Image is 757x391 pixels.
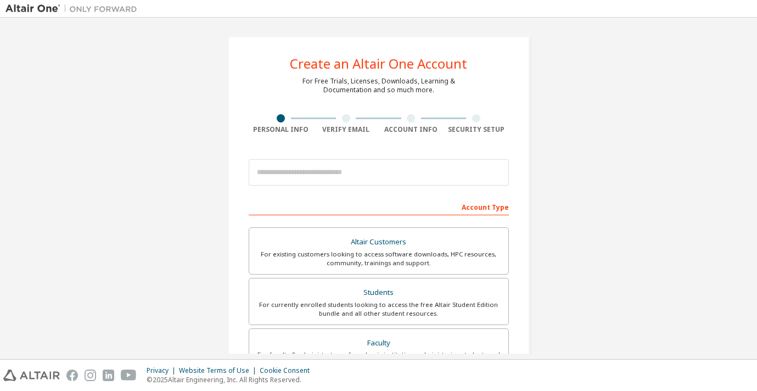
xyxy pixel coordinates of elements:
img: linkedin.svg [103,370,114,381]
div: Security Setup [444,125,509,134]
div: For existing customers looking to access software downloads, HPC resources, community, trainings ... [256,250,502,267]
div: Privacy [147,366,179,375]
div: For Free Trials, Licenses, Downloads, Learning & Documentation and so much more. [302,77,455,94]
div: Altair Customers [256,234,502,250]
p: © 2025 Altair Engineering, Inc. All Rights Reserved. [147,375,316,384]
div: Faculty [256,336,502,351]
img: Altair One [5,3,143,14]
img: youtube.svg [121,370,137,381]
img: altair_logo.svg [3,370,60,381]
img: instagram.svg [85,370,96,381]
div: Personal Info [249,125,314,134]
div: For faculty & administrators of academic institutions administering students and accessing softwa... [256,350,502,368]
div: Verify Email [313,125,379,134]
img: facebook.svg [66,370,78,381]
div: Account Type [249,198,509,215]
div: Cookie Consent [260,366,316,375]
div: Account Info [379,125,444,134]
div: Create an Altair One Account [290,57,467,70]
div: Website Terms of Use [179,366,260,375]
div: For currently enrolled students looking to access the free Altair Student Edition bundle and all ... [256,300,502,318]
div: Students [256,285,502,300]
